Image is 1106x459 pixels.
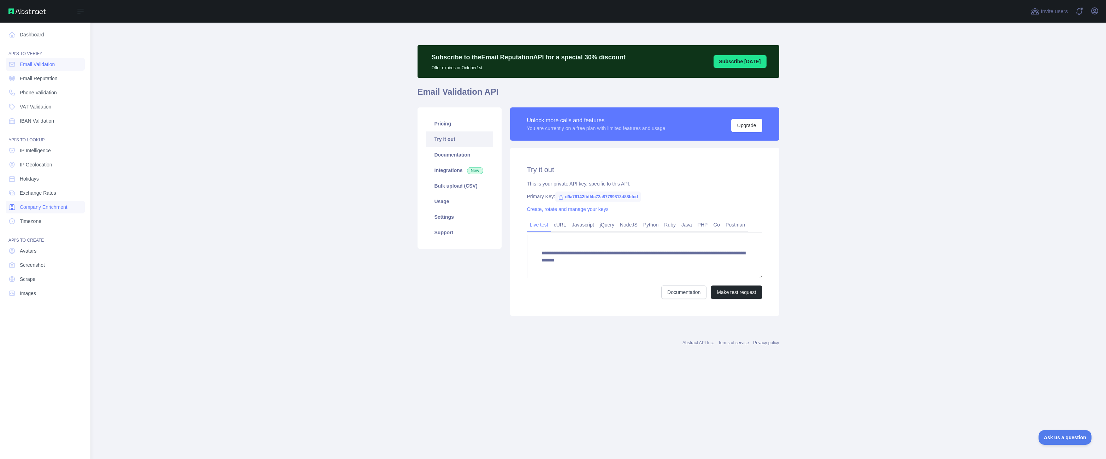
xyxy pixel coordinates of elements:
[426,163,493,178] a: Integrations New
[426,116,493,131] a: Pricing
[6,201,85,213] a: Company Enrichment
[20,276,35,283] span: Scrape
[527,165,762,175] h2: Try it out
[527,180,762,187] div: This is your private API key, specific to this API.
[1041,7,1068,16] span: Invite users
[617,219,640,230] a: NodeJS
[20,290,36,297] span: Images
[6,215,85,228] a: Timezone
[723,219,748,230] a: Postman
[527,193,762,200] div: Primary Key:
[426,225,493,240] a: Support
[20,247,36,254] span: Avatars
[527,206,609,212] a: Create, rotate and manage your keys
[6,287,85,300] a: Images
[597,219,617,230] a: jQuery
[6,114,85,127] a: IBAN Validation
[679,219,695,230] a: Java
[20,117,54,124] span: IBAN Validation
[20,204,67,211] span: Company Enrichment
[527,219,551,230] a: Live test
[711,286,762,299] button: Make test request
[551,219,569,230] a: cURL
[527,125,666,132] div: You are currently on a free plan with limited features and usage
[6,229,85,243] div: API'S TO CREATE
[714,55,767,68] button: Subscribe [DATE]
[467,167,483,174] span: New
[432,52,626,62] p: Subscribe to the Email Reputation API for a special 30 % discount
[20,89,57,96] span: Phone Validation
[640,219,662,230] a: Python
[718,340,749,345] a: Terms of service
[731,119,762,132] button: Upgrade
[432,62,626,71] p: Offer expires on October 1st.
[695,219,711,230] a: PHP
[1029,6,1069,17] button: Invite users
[418,86,779,103] h1: Email Validation API
[569,219,597,230] a: Javascript
[20,218,41,225] span: Timezone
[6,28,85,41] a: Dashboard
[20,189,56,196] span: Exchange Rates
[6,259,85,271] a: Screenshot
[6,245,85,257] a: Avatars
[20,103,51,110] span: VAT Validation
[6,58,85,71] a: Email Validation
[555,192,641,202] span: d9a76142fbff4c72a87799813d88bfcd
[20,147,51,154] span: IP Intelligence
[426,194,493,209] a: Usage
[8,8,46,14] img: Abstract API
[20,175,39,182] span: Holidays
[682,340,714,345] a: Abstract API Inc.
[6,273,85,286] a: Scrape
[710,219,723,230] a: Go
[6,100,85,113] a: VAT Validation
[661,219,679,230] a: Ruby
[426,209,493,225] a: Settings
[426,131,493,147] a: Try it out
[20,61,55,68] span: Email Validation
[6,42,85,57] div: API'S TO VERIFY
[20,161,52,168] span: IP Geolocation
[527,116,666,125] div: Unlock more calls and features
[20,75,58,82] span: Email Reputation
[6,72,85,85] a: Email Reputation
[6,129,85,143] div: API'S TO LOOKUP
[426,147,493,163] a: Documentation
[6,86,85,99] a: Phone Validation
[6,187,85,199] a: Exchange Rates
[6,144,85,157] a: IP Intelligence
[661,286,706,299] a: Documentation
[6,158,85,171] a: IP Geolocation
[426,178,493,194] a: Bulk upload (CSV)
[6,172,85,185] a: Holidays
[20,261,45,269] span: Screenshot
[1039,430,1092,445] iframe: Toggle Customer Support
[753,340,779,345] a: Privacy policy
